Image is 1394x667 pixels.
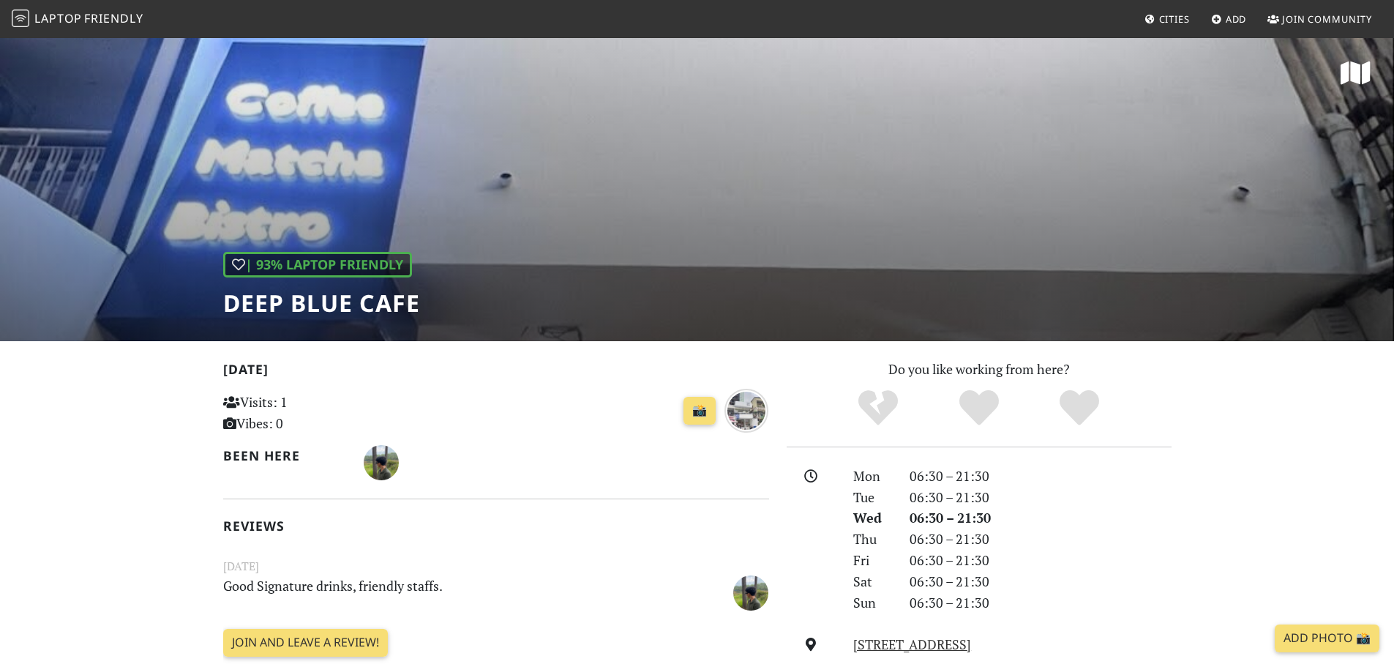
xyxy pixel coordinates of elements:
[844,487,900,508] div: Tue
[929,388,1030,428] div: Yes
[733,582,768,600] span: Houng Lymeng
[844,571,900,592] div: Sat
[223,448,347,463] h2: Been here
[901,592,1180,614] div: 06:30 – 21:30
[223,362,769,383] h2: [DATE]
[12,7,143,32] a: LaptopFriendly LaptopFriendly
[901,529,1180,550] div: 06:30 – 21:30
[724,400,768,417] a: 3 months ago
[84,10,143,26] span: Friendly
[853,636,971,653] a: [STREET_ADDRESS]
[223,289,420,317] h1: Deep Blue Cafe
[844,550,900,571] div: Fri
[223,518,769,534] h2: Reviews
[12,10,29,27] img: LaptopFriendly
[214,575,684,608] p: Good Signature drinks, friendly staffs.
[901,507,1180,529] div: 06:30 – 21:30
[214,557,778,575] small: [DATE]
[1139,6,1196,32] a: Cities
[844,529,900,550] div: Thu
[1282,12,1372,26] span: Join Community
[1205,6,1253,32] a: Add
[364,452,399,470] span: Houng Lymeng
[901,571,1180,592] div: 06:30 – 21:30
[223,629,388,657] a: Join and leave a review!
[223,392,394,434] p: Visits: 1 Vibes: 0
[844,592,900,614] div: Sun
[787,359,1172,380] p: Do you like working from here?
[724,389,768,433] img: 3 months ago
[901,487,1180,508] div: 06:30 – 21:30
[1029,388,1130,428] div: Definitely!
[844,507,900,529] div: Wed
[844,466,900,487] div: Mon
[1275,625,1379,652] a: Add Photo 📸
[828,388,929,428] div: No
[1159,12,1190,26] span: Cities
[901,550,1180,571] div: 06:30 – 21:30
[683,397,716,425] a: 📸
[364,445,399,480] img: 6604-houng.jpg
[733,575,768,611] img: 6604-houng.jpg
[1262,6,1378,32] a: Join Community
[34,10,82,26] span: Laptop
[901,466,1180,487] div: 06:30 – 21:30
[223,252,412,277] div: | 93% Laptop Friendly
[1226,12,1247,26] span: Add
